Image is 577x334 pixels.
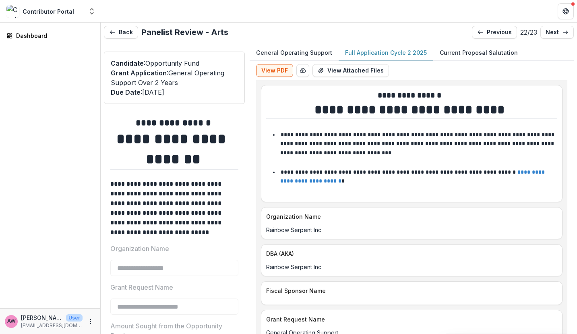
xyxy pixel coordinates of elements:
p: Organization Name [266,212,554,221]
div: Dashboard [16,31,91,40]
h2: Panelist Review - Arts [141,27,228,37]
button: Back [104,26,138,39]
p: : Opportunity Fund [111,58,238,68]
a: previous [472,26,517,39]
p: Full Application Cycle 2 2025 [345,48,427,57]
p: next [546,29,559,36]
p: 22 / 23 [520,27,537,37]
p: Grant Request Name [110,282,173,292]
p: DBA (AKA) [266,249,554,258]
p: Rainbow Serpent Inc [266,226,557,234]
p: : General Operating Support Over 2 Years [111,68,238,87]
button: Get Help [558,3,574,19]
button: More [86,317,95,326]
p: Current Proposal Salutation [440,48,518,57]
p: [PERSON_NAME] [21,313,63,322]
div: alisha wormsley [7,319,16,324]
div: Contributor Portal [23,7,74,16]
p: General Operating Support [256,48,332,57]
p: previous [487,29,512,36]
a: next [540,26,574,39]
img: Contributor Portal [6,5,19,18]
p: User [66,314,83,322]
p: [EMAIL_ADDRESS][DOMAIN_NAME] [21,322,83,329]
button: Open entity switcher [86,3,97,19]
button: View PDF [256,64,293,77]
p: : [DATE] [111,87,238,97]
p: Organization Name [110,244,169,253]
p: Fiscal Sponsor Name [266,286,554,295]
button: View Attached Files [312,64,389,77]
span: Due Date [111,88,141,96]
span: Candidate [111,59,144,67]
a: Dashboard [3,29,97,42]
p: Grant Request Name [266,315,554,324]
span: Grant Application [111,69,167,77]
p: Rainbow Serpent Inc [266,263,557,271]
